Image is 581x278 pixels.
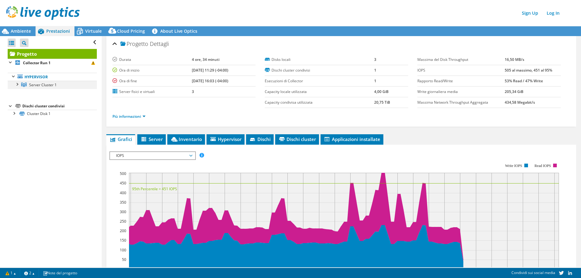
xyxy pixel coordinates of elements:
[112,67,192,73] label: Ora di inizio
[6,6,80,20] img: live_optics_svg.svg
[265,99,374,106] label: Capacity condivisa utilizzata
[8,110,97,118] a: Cluster Disk 1
[505,78,543,83] b: 53% Read / 47% Write
[120,180,126,186] text: 450
[112,57,192,63] label: Durata
[20,269,39,277] a: 2
[192,57,219,62] b: 4 ore, 34 minuti
[120,219,126,224] text: 250
[417,89,505,95] label: Write giornaliera media
[113,152,192,159] span: IOPS
[374,100,390,105] b: 20,75 TiB
[85,28,102,34] span: Virtuale
[505,57,524,62] b: 16,50 MB/s
[109,136,132,142] span: Grafici
[120,238,126,243] text: 150
[278,136,316,142] span: Dischi cluster
[39,269,82,277] a: Note del progetto
[511,270,555,275] span: Condividi sui social media
[1,269,20,277] a: 1
[265,89,374,95] label: Capacity locale utilizzata
[417,67,505,73] label: IOPS
[324,136,380,142] span: Applicazioni installate
[124,266,126,272] text: 0
[132,186,177,191] text: 95th Percentile = 451 IOPS
[150,26,202,36] a: About Live Optics
[120,247,126,253] text: 100
[505,68,552,73] b: 505 al massimo, 451 al 95%
[192,89,194,94] b: 3
[534,164,551,168] text: Read IOPS
[120,41,148,47] span: Progetto
[120,190,126,195] text: 400
[374,89,389,94] b: 4,00 GiB
[519,9,541,17] a: Sign Up
[265,67,374,73] label: Dischi cluster condivisi
[140,136,163,142] span: Server
[8,49,97,59] a: Progetto
[122,257,126,262] text: 50
[505,89,523,94] b: 205,34 GiB
[11,28,31,34] span: Ambiente
[374,57,376,62] b: 3
[505,164,522,168] text: Write IOPS
[46,28,70,34] span: Prestazioni
[112,89,192,95] label: Server fisici e virtuali
[265,57,374,63] label: Disks locali
[8,73,97,81] a: Hypervisor
[22,102,97,110] div: Dischi cluster condivisi
[120,200,126,205] text: 350
[210,136,241,142] span: Hypervisor
[8,81,97,89] a: Server Cluster 1
[170,136,202,142] span: Inventario
[417,99,505,106] label: Massima Network Throughput Aggregata
[374,78,376,83] b: 1
[265,78,374,84] label: Esecuzioni di Collector
[112,114,146,119] a: Più informazioni
[8,59,97,67] a: Collector Run 1
[117,28,145,34] span: Cloud Pricing
[120,209,126,214] text: 300
[249,136,271,142] span: Dischi
[417,57,505,63] label: Massima del Disk Throughput
[150,40,169,47] span: Dettagli
[23,60,51,65] b: Collector Run 1
[374,68,376,73] b: 1
[417,78,505,84] label: Rapporto Read/Write
[112,78,192,84] label: Ora di fine
[29,82,57,87] span: Server Cluster 1
[192,68,228,73] b: [DATE] 11:29 (-04:00)
[120,171,126,176] text: 500
[192,78,228,83] b: [DATE] 16:03 (-04:00)
[544,9,563,17] a: Log In
[120,228,126,233] text: 200
[505,100,535,105] b: 434,58 Megabit/s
